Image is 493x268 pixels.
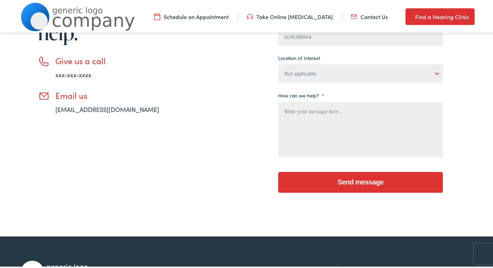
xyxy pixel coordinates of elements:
[247,11,333,19] a: Take Online [MEDICAL_DATA]
[55,104,159,112] a: [EMAIL_ADDRESS][DOMAIN_NAME]
[278,53,320,60] label: Location of Interest
[278,91,324,97] label: How can we help?
[55,54,180,64] h3: Give us a call
[278,27,443,44] input: (XXX) XXX - XXXX
[55,69,91,78] a: xxx-xxx-xxxx
[405,11,412,19] img: utility icon
[154,11,229,19] a: Schedule an Appointment
[55,89,180,99] h3: Email us
[405,7,475,24] a: Find a Hearing Clinic
[351,11,357,19] img: utility icon
[247,11,253,19] img: utility icon
[154,11,160,19] img: utility icon
[278,171,443,191] input: Send message
[351,11,388,19] a: Contact Us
